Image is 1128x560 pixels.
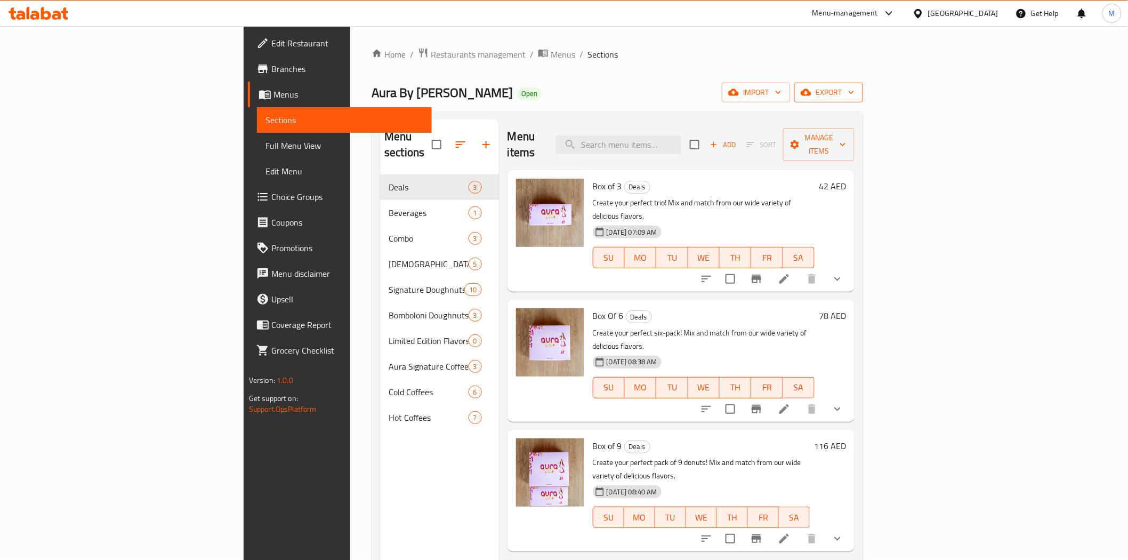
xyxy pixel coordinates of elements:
[271,62,423,75] span: Branches
[752,510,775,525] span: FR
[469,208,481,218] span: 1
[783,510,805,525] span: SA
[249,391,298,405] span: Get support on:
[248,82,432,107] a: Menus
[465,285,481,295] span: 10
[602,227,662,237] span: [DATE] 07:09 AM
[249,402,317,416] a: Support.OpsPlatform
[799,266,825,292] button: delete
[688,377,720,398] button: WE
[271,242,423,254] span: Promotions
[755,250,778,266] span: FR
[799,526,825,551] button: delete
[593,247,625,268] button: SU
[380,379,498,405] div: Cold Coffees6
[473,132,499,157] button: Add section
[469,387,481,397] span: 6
[469,334,482,347] div: items
[593,456,810,483] p: Create your perfect pack of 9 donuts! Mix and match from our wide variety of delicious flavors.
[248,30,432,56] a: Edit Restaurant
[602,487,662,497] span: [DATE] 08:40 AM
[248,286,432,312] a: Upsell
[389,283,464,296] span: Signature Doughnuts
[380,328,498,354] div: Limited Edition Flavors0
[593,438,622,454] span: Box of 9
[779,507,810,528] button: SA
[831,403,844,415] svg: Show Choices
[389,258,468,270] span: [DEMOGRAPHIC_DATA] Milk Doughnuts
[625,247,656,268] button: MO
[389,181,468,194] div: Deals
[389,411,468,424] span: Hot Coffees
[706,137,740,153] span: Add item
[469,232,482,245] div: items
[720,247,751,268] button: TH
[469,362,481,372] span: 3
[389,386,468,398] div: Cold Coffees
[719,398,742,420] span: Select to update
[469,336,481,346] span: 0
[624,181,650,194] div: Deals
[277,373,293,387] span: 1.0.0
[271,267,423,280] span: Menu disclaimer
[692,380,715,395] span: WE
[464,283,481,296] div: items
[469,413,481,423] span: 7
[248,56,432,82] a: Branches
[389,309,468,322] span: Bomboloni Doughnuts
[469,310,481,321] span: 3
[257,158,432,184] a: Edit Menu
[516,438,584,507] img: Box of 9
[656,247,688,268] button: TU
[593,326,815,353] p: Create your perfect six-pack! Mix and match from our wide variety of delicious flavors.
[380,251,498,277] div: [DEMOGRAPHIC_DATA] Milk Doughnuts5
[778,273,791,285] a: Edit menu item
[706,137,740,153] button: Add
[783,247,815,268] button: SA
[719,268,742,290] span: Select to update
[825,396,850,422] button: show more
[380,405,498,430] div: Hot Coffees7
[469,234,481,244] span: 3
[418,47,526,61] a: Restaurants management
[389,360,468,373] span: Aura Signature Coffees
[248,210,432,235] a: Coupons
[688,247,720,268] button: WE
[257,133,432,158] a: Full Menu View
[372,47,863,61] nav: breadcrumb
[748,507,779,528] button: FR
[819,179,846,194] h6: 42 AED
[724,380,747,395] span: TH
[271,293,423,306] span: Upsell
[469,206,482,219] div: items
[257,107,432,133] a: Sections
[598,380,621,395] span: SU
[744,266,769,292] button: Branch-specific-item
[625,377,656,398] button: MO
[659,510,682,525] span: TU
[598,510,620,525] span: SU
[787,380,810,395] span: SA
[593,377,625,398] button: SU
[469,258,482,270] div: items
[389,232,468,245] span: Combo
[425,133,448,156] span: Select all sections
[825,526,850,551] button: show more
[516,308,584,377] img: Box Of 6
[248,338,432,363] a: Grocery Checklist
[380,200,498,226] div: Beverages1
[719,527,742,550] span: Select to update
[626,311,651,323] span: Deals
[249,373,275,387] span: Version:
[248,235,432,261] a: Promotions
[686,507,717,528] button: WE
[831,532,844,545] svg: Show Choices
[507,129,543,161] h2: Menu items
[593,308,624,324] span: Box Of 6
[579,48,583,61] li: /
[517,87,542,100] div: Open
[825,266,850,292] button: show more
[530,48,534,61] li: /
[744,526,769,551] button: Branch-specific-item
